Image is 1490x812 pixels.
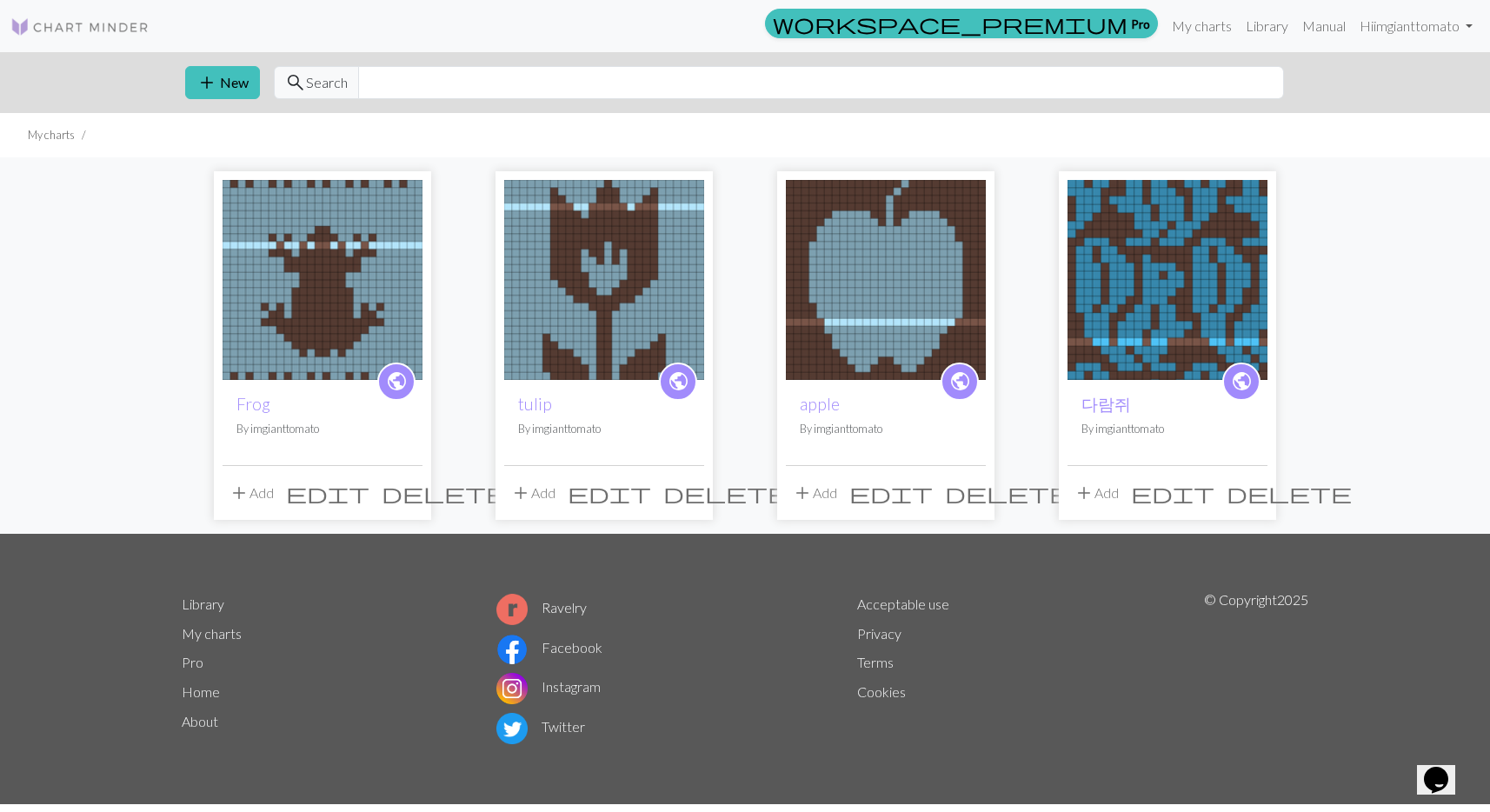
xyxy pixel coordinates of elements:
button: Delete [1221,476,1358,509]
span: add [229,481,249,505]
i: Edit [286,483,369,503]
span: public [1231,368,1253,395]
a: Twitter [496,718,585,735]
a: Ravelry [496,599,587,616]
img: Twitter logo [496,713,528,744]
a: My charts [182,625,242,642]
button: Delete [376,476,513,509]
span: delete [1227,481,1352,505]
span: add [792,481,813,505]
span: workspace_premium [773,11,1127,36]
a: Hiimgianttomato [1353,9,1480,43]
a: Manual [1295,9,1353,43]
button: Add [504,476,562,509]
p: By imgianttomato [1081,421,1254,437]
img: tulip [504,180,704,380]
span: delete [945,481,1070,505]
a: Facebook [496,639,602,656]
a: Frog [223,270,422,286]
span: public [386,368,408,395]
iframe: chat widget [1417,742,1473,795]
a: Library [182,596,224,612]
button: Edit [280,476,376,509]
span: delete [382,481,507,505]
button: Edit [843,476,939,509]
a: apple [800,394,840,414]
span: add [510,481,531,505]
span: edit [568,481,651,505]
button: Add [786,476,843,509]
a: 다람쥐 [1081,394,1131,414]
i: Edit [1131,483,1214,503]
a: tulip [518,394,552,414]
span: public [949,368,971,395]
i: Edit [849,483,933,503]
button: New [185,66,260,99]
a: Instagram [496,678,601,695]
i: public [949,364,971,399]
button: Add [223,476,280,509]
span: delete [663,481,788,505]
a: My charts [1165,9,1239,43]
a: Terms [857,654,894,670]
img: Logo [10,17,150,37]
a: public [1222,363,1261,401]
a: apple [786,270,986,286]
a: Home [182,683,220,700]
a: Pro [182,654,203,670]
img: Facebook logo [496,634,528,665]
a: Privacy [857,625,901,642]
button: Delete [939,476,1076,509]
p: By imgianttomato [518,421,690,437]
i: public [1231,364,1253,399]
a: public [659,363,697,401]
i: Edit [568,483,651,503]
p: By imgianttomato [236,421,409,437]
a: About [182,713,218,729]
a: Pro [765,9,1158,38]
button: Delete [657,476,795,509]
a: public [377,363,416,401]
span: edit [286,481,369,505]
span: Search [306,72,348,93]
button: Edit [1125,476,1221,509]
span: edit [1131,481,1214,505]
span: public [668,368,689,395]
img: 다람쥐 [1068,180,1267,380]
img: apple [786,180,986,380]
span: add [1074,481,1094,505]
a: Library [1239,9,1295,43]
a: public [941,363,979,401]
span: edit [849,481,933,505]
p: By imgianttomato [800,421,972,437]
a: 다람쥐 [1068,270,1267,286]
img: Instagram logo [496,673,528,704]
button: Add [1068,476,1125,509]
button: Edit [562,476,657,509]
a: Frog [236,394,270,414]
i: public [386,364,408,399]
img: Ravelry logo [496,594,528,625]
img: Frog [223,180,422,380]
p: © Copyright 2025 [1204,589,1308,748]
i: public [668,364,689,399]
a: Acceptable use [857,596,949,612]
span: add [196,70,217,95]
a: tulip [504,270,704,286]
a: Cookies [857,683,906,700]
span: search [285,70,306,95]
li: My charts [28,127,75,143]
